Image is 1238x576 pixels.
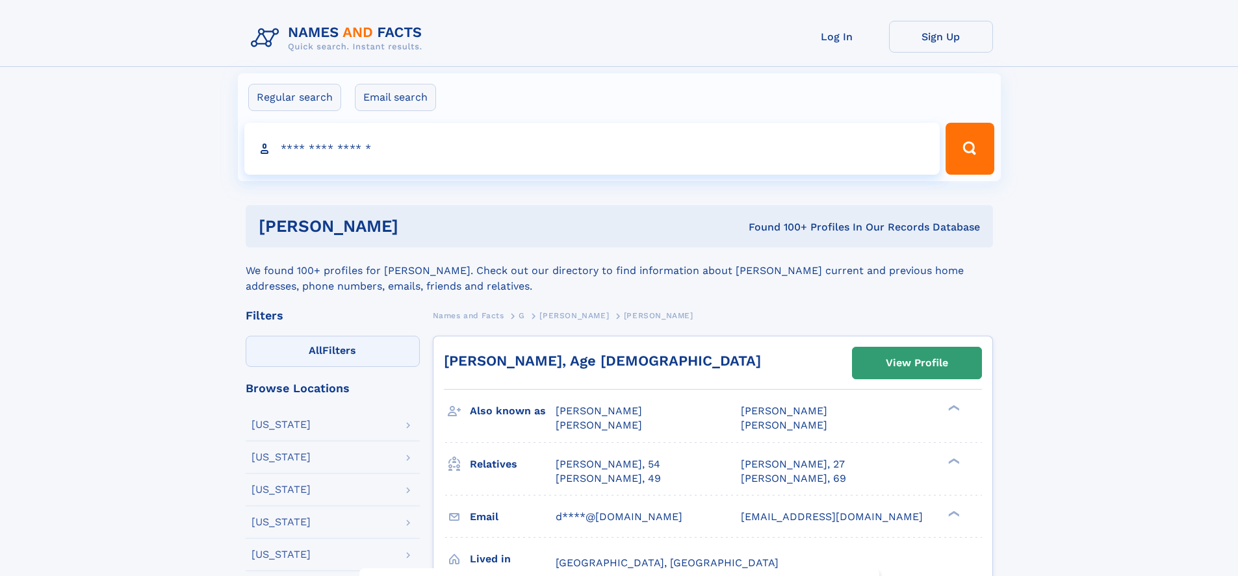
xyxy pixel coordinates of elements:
h3: Lived in [470,548,556,570]
img: Logo Names and Facts [246,21,433,56]
a: Sign Up [889,21,993,53]
div: [US_STATE] [251,517,311,527]
div: ❯ [945,404,961,412]
a: [PERSON_NAME] [539,307,609,323]
span: [PERSON_NAME] [741,405,827,417]
span: G [519,311,525,320]
h3: Email [470,506,556,528]
div: Filters [246,310,420,321]
a: [PERSON_NAME], 49 [556,471,661,486]
span: [PERSON_NAME] [741,419,827,431]
a: Log In [785,21,889,53]
span: [PERSON_NAME] [556,419,642,431]
input: search input [244,123,940,175]
div: [US_STATE] [251,484,311,495]
span: [PERSON_NAME] [539,311,609,320]
div: ❯ [945,509,961,518]
h3: Also known as [470,400,556,422]
span: [PERSON_NAME] [556,405,642,417]
div: [US_STATE] [251,419,311,430]
label: Filters [246,336,420,367]
a: View Profile [853,347,981,379]
label: Email search [355,84,436,111]
a: [PERSON_NAME], 54 [556,457,660,471]
div: Browse Locations [246,382,420,394]
a: [PERSON_NAME], 27 [741,457,845,471]
a: [PERSON_NAME], Age [DEMOGRAPHIC_DATA] [444,353,761,369]
div: [US_STATE] [251,549,311,560]
span: All [309,344,322,357]
a: [PERSON_NAME], 69 [741,471,846,486]
a: Names and Facts [433,307,504,323]
div: We found 100+ profiles for [PERSON_NAME]. Check out our directory to find information about [PERS... [246,247,993,294]
div: Found 100+ Profiles In Our Records Database [573,220,980,234]
span: [PERSON_NAME] [624,311,693,320]
a: G [519,307,525,323]
button: Search Button [946,123,994,175]
h1: [PERSON_NAME] [259,218,574,234]
span: [EMAIL_ADDRESS][DOMAIN_NAME] [741,510,923,523]
label: Regular search [248,84,341,111]
div: View Profile [886,348,948,378]
h3: Relatives [470,453,556,475]
div: ❯ [945,457,961,465]
span: [GEOGRAPHIC_DATA], [GEOGRAPHIC_DATA] [556,557,779,569]
div: [US_STATE] [251,452,311,462]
